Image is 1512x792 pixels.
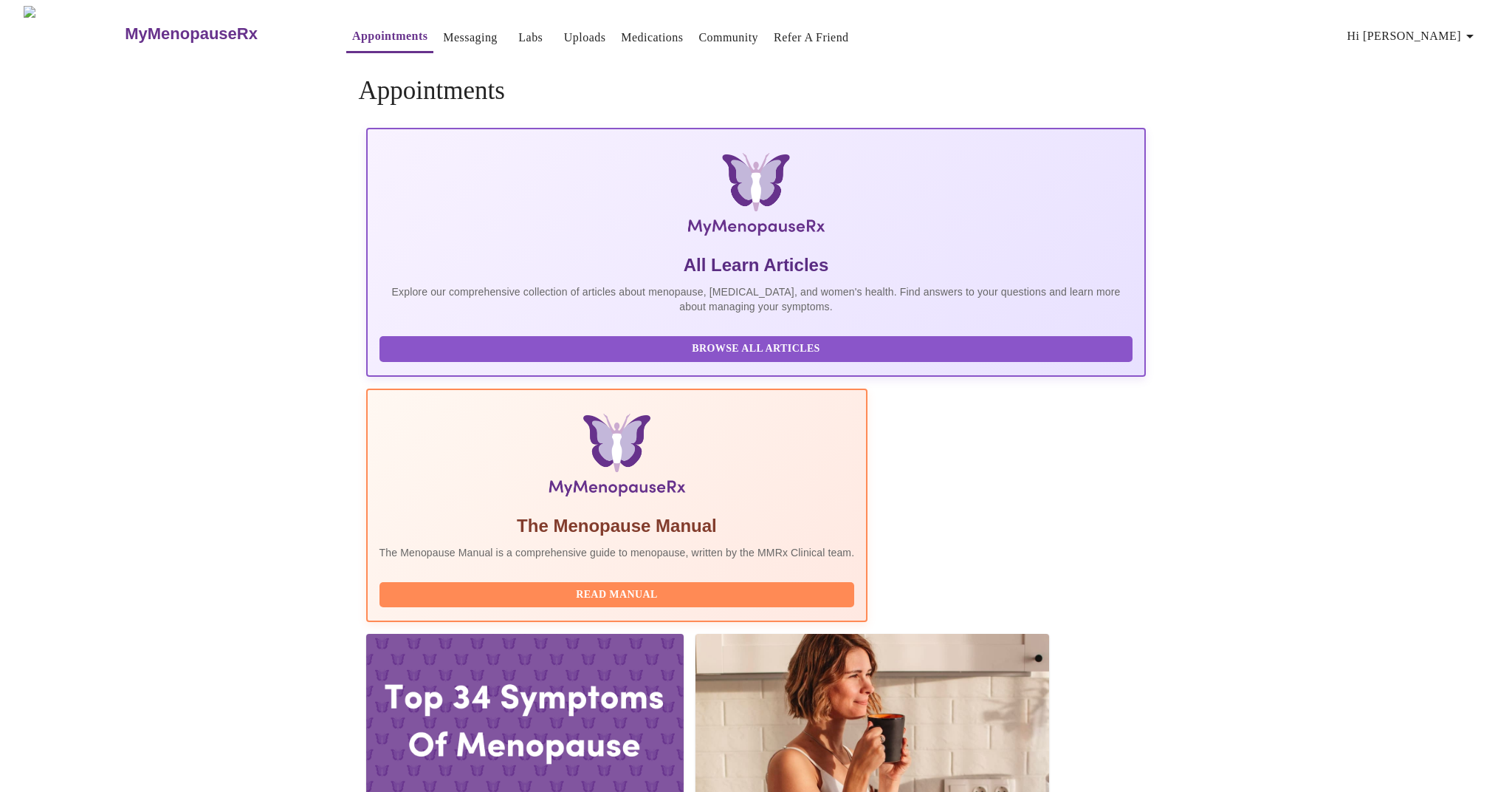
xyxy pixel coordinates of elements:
[693,23,764,52] button: Community
[564,27,606,48] a: Uploads
[698,27,758,48] a: Community
[558,23,612,52] button: Uploads
[496,153,1015,242] img: MyMenopauseRx Logo
[125,24,258,44] h3: MyMenopauseRx
[455,414,779,502] img: Menopause Manual
[1347,26,1479,47] span: Hi [PERSON_NAME]
[768,23,855,52] button: Refer a Friend
[379,587,859,600] a: Read Manual
[379,582,855,608] button: Read Manual
[1341,21,1485,51] button: Hi [PERSON_NAME]
[352,26,427,47] a: Appointments
[518,27,543,48] a: Labs
[359,76,1154,106] h4: Appointments
[346,21,433,53] button: Appointments
[123,8,317,60] a: MyMenopauseRx
[379,341,1137,354] a: Browse All Articles
[615,23,689,52] button: Medications
[774,27,849,48] a: Refer a Friend
[379,284,1133,314] p: Explore our comprehensive collection of articles about menopause, [MEDICAL_DATA], and women's hea...
[394,586,840,604] span: Read Manual
[379,514,855,538] h5: The Menopause Manual
[394,340,1118,358] span: Browse All Articles
[443,27,497,48] a: Messaging
[379,253,1133,277] h5: All Learn Articles
[379,545,855,560] p: The Menopause Manual is a comprehensive guide to menopause, written by the MMRx Clinical team.
[379,336,1133,362] button: Browse All Articles
[24,6,123,61] img: MyMenopauseRx Logo
[507,23,554,52] button: Labs
[621,27,683,48] a: Medications
[437,23,503,52] button: Messaging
